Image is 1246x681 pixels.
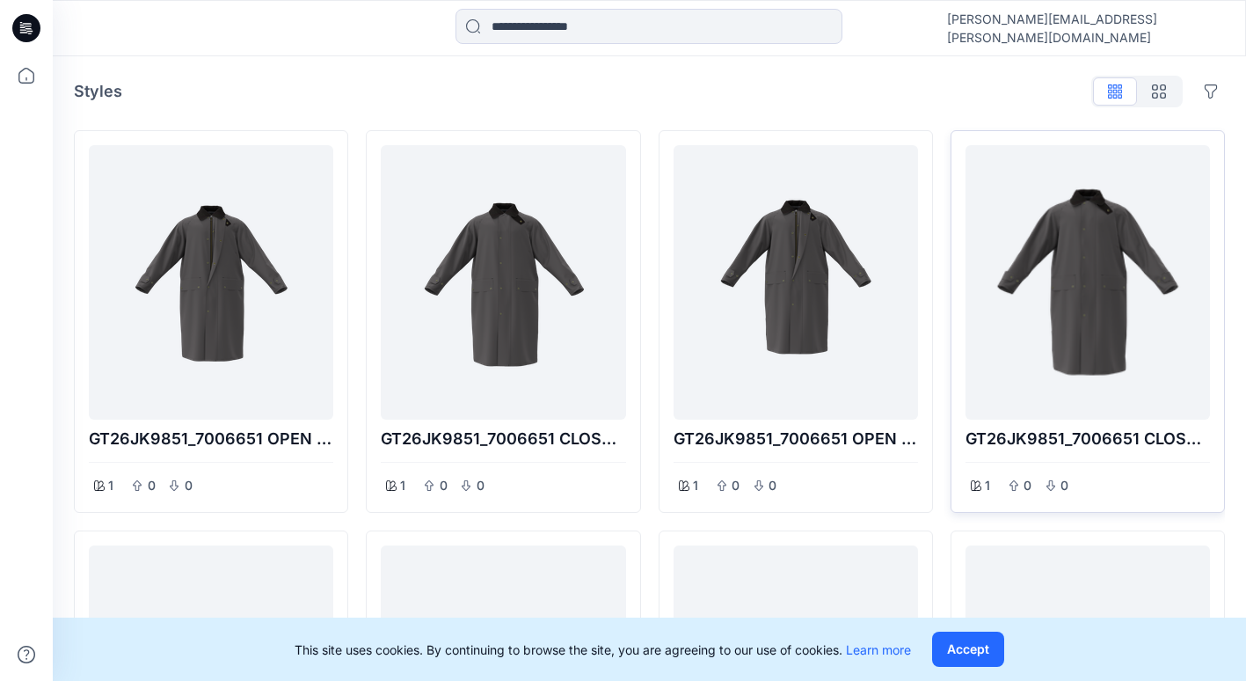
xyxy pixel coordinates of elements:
[947,10,1224,47] div: [PERSON_NAME][EMAIL_ADDRESS][PERSON_NAME][DOMAIN_NAME]
[932,632,1004,667] button: Accept
[74,79,122,104] p: Styles
[965,427,1210,451] p: GT26JK9851_7006651 CLOSE PLK_RV SLV
[674,427,918,451] p: GT26JK9851_7006651 OPEN PLK_RV SLEEVE
[768,475,778,496] p: 0
[1023,475,1033,496] p: 0
[1197,77,1225,106] button: Options
[183,475,193,496] p: 0
[381,427,625,451] p: GT26JK9851_7006651 CLOSE PLK
[400,475,405,496] p: 1
[146,475,157,496] p: 0
[108,475,113,496] p: 1
[846,642,911,657] a: Learn more
[731,475,741,496] p: 0
[295,641,911,659] p: This site uses cookies. By continuing to browse the site, you are agreeing to our use of cookies.
[475,475,485,496] p: 0
[693,475,698,496] p: 1
[1060,475,1070,496] p: 0
[985,475,990,496] p: 1
[89,427,333,451] p: GT26JK9851_7006651 OPEN PLK
[438,475,448,496] p: 0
